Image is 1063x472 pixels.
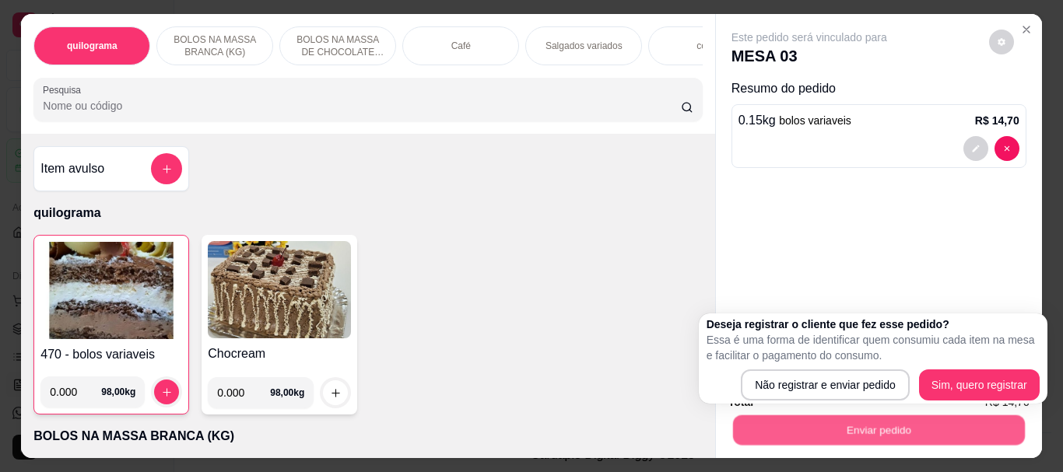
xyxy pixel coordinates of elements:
[323,380,348,405] button: increase-product-quantity
[546,40,623,52] p: Salgados variados
[738,111,851,130] p: 0.15 kg
[989,30,1014,54] button: decrease-product-quantity
[731,45,887,67] p: MESA 03
[728,396,753,408] strong: Total
[975,113,1019,128] p: R$ 14,70
[43,83,86,96] label: Pesquisa
[779,114,851,127] span: bolos variaveis
[40,242,182,339] img: product-image
[919,369,1040,400] button: Sim, quero registrar
[170,33,260,58] p: BOLOS NA MASSA BRANCA (KG)
[696,40,717,52] p: copo
[208,241,351,338] img: product-image
[293,33,383,58] p: BOLOS NA MASSA DE CHOCOLATE preço por (KG)
[995,136,1019,161] button: decrease-product-quantity
[151,153,182,184] button: add-separate-item
[208,344,351,363] h4: Chocream
[707,316,1040,332] h2: Deseja registrar o cliente que fez esse pedido?
[67,40,118,52] p: quilograma
[40,159,104,178] h4: Item avulso
[707,332,1040,363] p: Essa é uma forma de identificar quem consumiu cada item na mesa e facilitar o pagamento do consumo.
[40,345,182,364] h4: 470 - bolos variaveis
[732,414,1024,445] button: Enviar pedido
[731,79,1026,98] p: Resumo do pedido
[217,377,270,408] input: 0.00
[154,379,179,404] button: increase-product-quantity
[963,136,988,161] button: decrease-product-quantity
[50,376,101,407] input: 0.00
[451,40,471,52] p: Café
[33,204,702,222] p: quilograma
[43,98,681,114] input: Pesquisa
[741,369,910,400] button: Não registrar e enviar pedido
[731,30,887,45] p: Este pedido será vinculado para
[33,427,702,446] p: BOLOS NA MASSA BRANCA (KG)
[1014,17,1039,42] button: Close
